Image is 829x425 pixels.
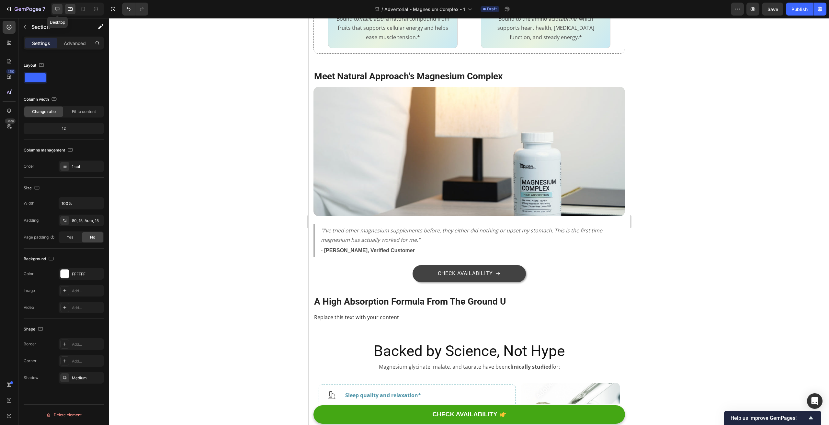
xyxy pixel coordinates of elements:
div: Open Intercom Messenger [807,393,823,409]
div: Border [24,341,36,347]
img: gempages_585768441579832093-673b2110-1759-4ef2-bc19-f9bf6797c486.jpg [5,69,316,198]
div: Padding [24,218,39,223]
div: Medium [72,375,102,381]
div: Corner [24,358,37,364]
div: Beta [5,118,16,124]
p: Section [31,23,85,31]
div: Video [24,305,34,310]
a: CHECK AVAILABILITY [104,247,217,264]
span: Advertorial - Magnesium Complex - 1 [384,6,465,13]
div: Size [24,184,41,193]
div: Image [24,288,35,294]
div: Column width [24,95,58,104]
div: 450 [6,69,16,74]
h2: Meet Natural Approach's Magnesium Complex [5,52,316,65]
h2: Backed by Science, Not Hype [10,323,311,343]
button: CHECK AVAILABILITY [5,387,316,406]
div: Order [24,163,34,169]
div: Columns management [24,146,74,155]
span: Fit to content [72,109,96,115]
button: Delete element [24,410,104,420]
div: Background [24,255,55,263]
span: / [381,6,383,13]
div: Replace this text with your content [5,294,316,305]
strong: Sleep quality and relaxation [37,374,109,381]
div: Add... [72,288,102,294]
p: Settings [32,40,50,47]
div: Publish [791,6,808,13]
button: Publish [786,3,813,16]
div: Undo/Redo [122,3,148,16]
div: Page padding [24,234,55,240]
i: "I've tried other magnesium supplements before, they either did nothing or upset my stomach. This... [12,209,294,225]
span: Help us improve GemPages! [731,415,807,421]
div: 12 [25,124,103,133]
div: Layout [24,61,45,70]
div: 80, 15, Auto, 15 [72,218,102,224]
button: Show survey - Help us improve GemPages! [731,414,815,422]
div: Width [24,200,34,206]
div: Shape [24,325,44,334]
div: Add... [72,358,102,364]
div: Delete element [46,411,82,419]
div: Add... [72,341,102,347]
p: Magnesium glycinate, malate, and taurate have been for: [11,344,311,353]
div: FFFFFF [72,271,102,277]
button: 7 [3,3,48,16]
div: Shadow [24,375,39,381]
span: No [90,234,95,240]
span: Save [767,6,778,12]
div: Color [24,271,34,277]
input: Auto [59,197,104,209]
span: Draft [487,6,497,12]
strong: clinically studied [199,345,243,352]
div: 1 col [72,164,102,170]
span: Yes [67,234,73,240]
p: CHECK AVAILABILITY [129,251,184,260]
p: - [PERSON_NAME], Verified Customer [12,228,311,237]
span: Change ratio [32,109,56,115]
iframe: Design area [309,18,630,425]
div: Add... [72,305,102,311]
p: 7 [42,5,45,13]
div: CHECK AVAILABILITY [124,392,188,400]
button: Save [762,3,783,16]
p: Advanced [64,40,86,47]
h2: A High Absorption Formula From The Ground U [5,277,316,290]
